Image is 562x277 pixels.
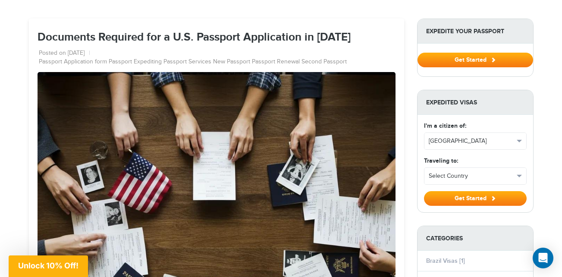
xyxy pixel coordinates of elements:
div: Open Intercom Messenger [533,248,553,268]
a: Second Passport [301,58,347,66]
a: New Passport [213,58,250,66]
div: Unlock 10% Off! [9,255,88,277]
strong: Expedite Your Passport [418,19,533,44]
label: I'm a citizen of: [424,121,466,130]
a: Passport Expediting [109,58,162,66]
h1: Documents Required for a U.S. Passport Application in [DATE] [38,31,396,44]
strong: Expedited Visas [418,90,533,115]
button: [GEOGRAPHIC_DATA] [424,133,526,149]
button: Get Started [418,53,533,67]
a: Passport Application form [39,58,107,66]
a: Passport Services [163,58,211,66]
a: Passport Renewal [252,58,300,66]
span: [GEOGRAPHIC_DATA] [429,137,514,145]
a: Brazil Visas [1] [426,257,465,264]
li: Posted on [DATE] [39,49,90,58]
span: Select Country [429,172,514,180]
span: Unlock 10% Off! [18,261,78,270]
button: Get Started [424,191,527,206]
strong: Categories [418,226,533,251]
label: Traveling to: [424,156,458,165]
button: Select Country [424,168,526,184]
a: Get Started [418,56,533,63]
